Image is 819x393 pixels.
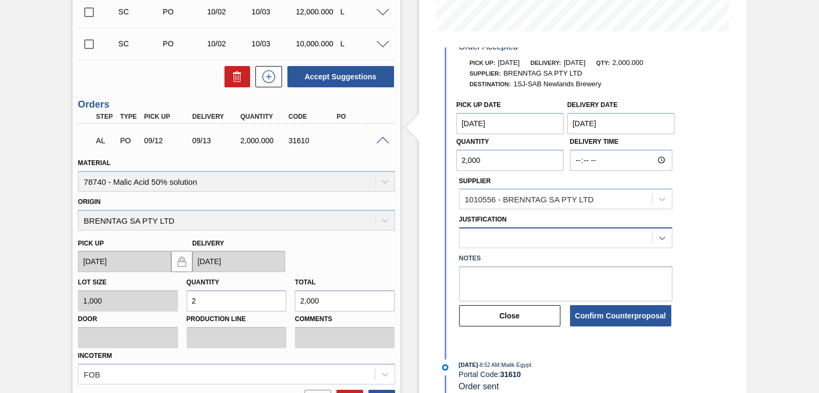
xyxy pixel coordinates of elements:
span: Destination: [470,81,511,87]
label: Quantity [187,279,219,286]
label: Comments [295,312,395,327]
label: Origin [78,198,101,206]
div: 10,000.000 [293,39,342,48]
span: Pick up: [470,60,495,66]
div: Pick up [141,113,194,120]
span: Supplier: [470,70,501,77]
span: - 8:52 AM [478,362,500,368]
h3: Orders [78,99,395,110]
p: AL [96,136,115,145]
button: Close [459,305,560,326]
div: 12,000.000 [293,7,342,16]
span: 2,000.000 [613,59,644,67]
div: New suggestion [250,66,282,87]
label: Door [78,312,178,327]
div: FOB [84,370,100,379]
label: Delivery Time [570,134,672,150]
button: Accept Suggestions [287,66,394,87]
div: Awaiting Load Composition [93,129,117,152]
label: Production Line [187,312,286,327]
span: BRENNTAG SA PTY LTD [503,69,582,77]
div: Suggestion Created [116,7,164,16]
div: PO [334,113,387,120]
div: Step [93,113,117,120]
span: Order Accepted [459,42,518,51]
button: locked [171,251,192,272]
label: Material [78,159,110,167]
span: Delivery: [531,60,561,66]
div: L [338,39,386,48]
input: mm/dd/yyyy [456,113,564,134]
div: 10/03/2025 [249,7,298,16]
div: 10/03/2025 [249,39,298,48]
input: mm/dd/yyyy [192,251,285,272]
input: mm/dd/yyyy [567,113,675,134]
label: Lot size [78,279,107,286]
button: Confirm Counterproposal [570,305,671,326]
span: : Malik Egypt [500,362,532,368]
div: 2,000.000 [238,136,291,145]
img: atual [442,364,448,371]
div: Accept Suggestions [282,65,395,88]
div: 09/12/2025 [141,136,194,145]
strong: 31610 [500,370,521,379]
div: Portal Code: [459,370,712,379]
div: Code [286,113,339,120]
label: Pick up [78,240,104,247]
div: Type [117,113,141,120]
img: locked [175,255,188,268]
div: Purchase order [160,39,208,48]
div: 10/02/2025 [205,39,253,48]
label: Supplier [459,177,491,185]
span: [DATE] [498,59,520,67]
span: 1SJ-SAB Newlands Brewery [513,80,601,88]
div: Purchase order [117,136,141,145]
label: Pick up Date [456,101,501,109]
div: 09/13/2025 [190,136,243,145]
div: L [338,7,386,16]
label: Justification [459,216,507,223]
div: Delete Suggestions [219,66,250,87]
div: Quantity [238,113,291,120]
label: Delivery Date [567,101,617,109]
input: mm/dd/yyyy [78,251,171,272]
span: [DATE] [564,59,585,67]
div: 10/02/2025 [205,7,253,16]
div: Suggestion Created [116,39,164,48]
label: Incoterm [78,352,112,359]
label: Notes [459,251,672,266]
span: Order sent [459,382,499,391]
div: 1010556 - BRENNTAG SA PTY LTD [465,195,594,204]
div: 31610 [286,136,339,145]
label: Total [295,279,316,286]
span: [DATE] [459,362,478,368]
label: Delivery [192,240,224,247]
div: Purchase order [160,7,208,16]
label: Quantity [456,138,489,145]
span: Qty: [596,60,609,66]
div: Delivery [190,113,243,120]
